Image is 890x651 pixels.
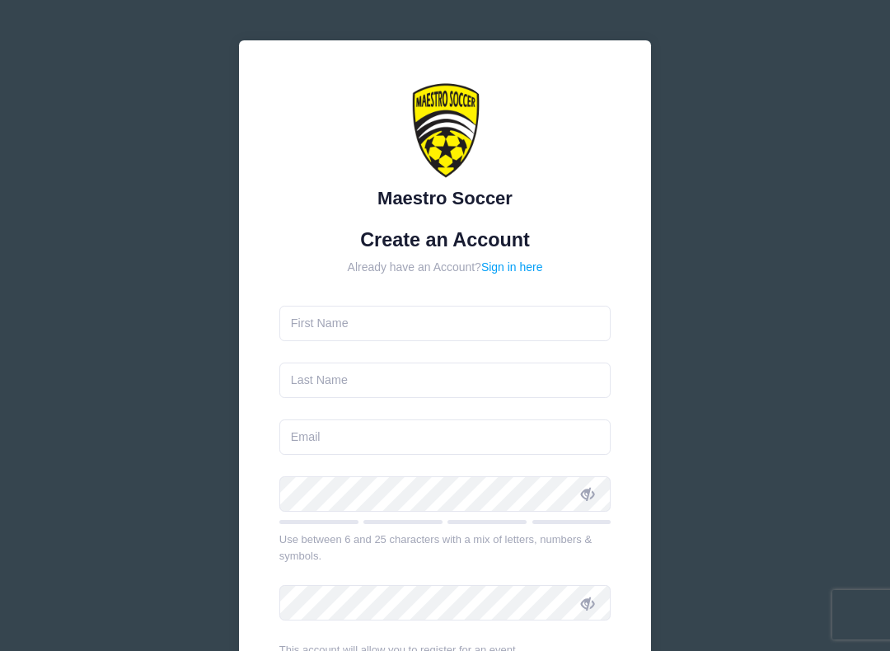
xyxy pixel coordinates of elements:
[279,419,611,455] input: Email
[396,81,494,180] img: Maestro Soccer
[279,185,611,212] div: Maestro Soccer
[279,532,611,564] div: Use between 6 and 25 characters with a mix of letters, numbers & symbols.
[481,260,543,274] a: Sign in here
[279,306,611,341] input: First Name
[279,259,611,276] div: Already have an Account?
[279,363,611,398] input: Last Name
[279,228,611,251] h1: Create an Account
